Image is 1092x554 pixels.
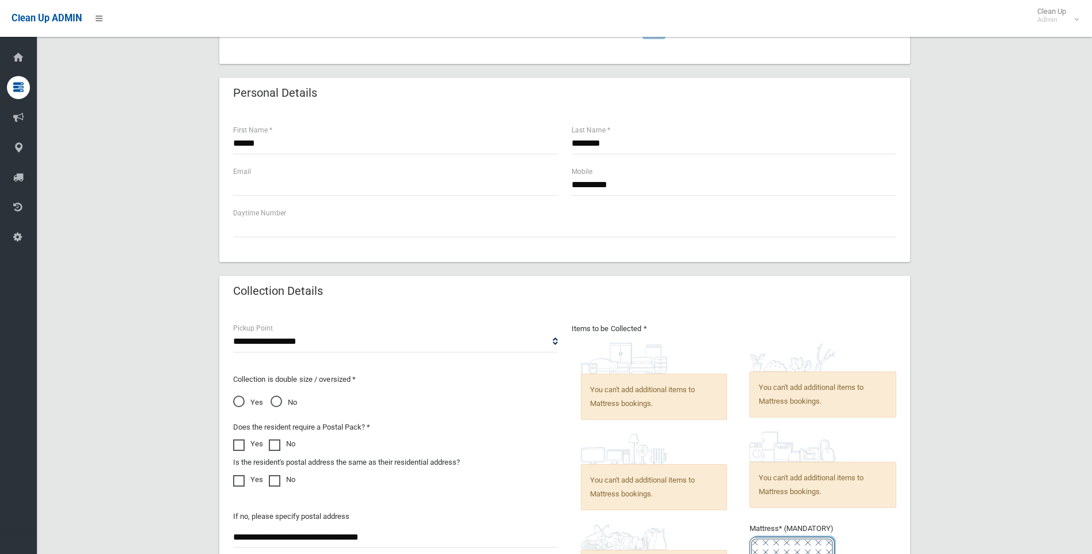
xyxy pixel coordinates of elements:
img: aa9efdbe659d29b613fca23ba79d85cb.png [581,343,667,374]
p: Collection is double size / oversized * [233,373,558,386]
span: You can't add additional items to Mattress bookings. [749,462,896,508]
label: No [269,473,295,487]
span: You can't add additional items to Mattress bookings. [749,371,896,418]
img: 36c1b0289cb1767239cdd3de9e694f19.png [749,431,836,462]
label: Yes [233,473,263,487]
label: Does the resident require a Postal Pack? * [233,420,370,434]
span: Yes [233,396,263,409]
span: Clean Up ADMIN [12,13,82,24]
span: You can't add additional items to Mattress bookings. [581,464,728,510]
img: 4fd8a5c772b2c999c83690221e5242e0.png [749,343,836,371]
label: No [269,437,295,451]
header: Collection Details [219,280,337,302]
small: Admin [1037,16,1066,24]
span: You can't add additional items to Mattress bookings. [581,374,728,420]
label: If no, please specify postal address [233,510,349,523]
span: Clean Up [1032,7,1078,24]
img: b13cc3517677393f34c0a387616ef184.png [581,524,667,550]
img: 394712a680b73dbc3d2a6a3a7ffe5a07.png [581,434,667,464]
header: Personal Details [219,82,331,104]
label: Is the resident's postal address the same as their residential address? [233,456,460,469]
label: Yes [233,437,263,451]
span: No [271,396,297,409]
p: Items to be Collected * [572,322,896,336]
